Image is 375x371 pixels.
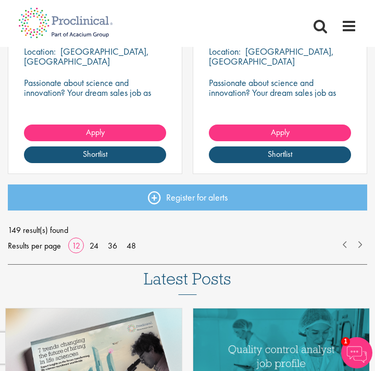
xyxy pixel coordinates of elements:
span: Location: [209,45,241,57]
p: [GEOGRAPHIC_DATA], [GEOGRAPHIC_DATA] [209,45,334,67]
span: Results per page [8,238,61,254]
span: Apply [271,127,290,138]
h3: Latest Posts [144,270,231,295]
a: 12 [68,240,84,251]
a: 36 [104,240,121,251]
a: Apply [24,125,166,141]
span: Apply [86,127,105,138]
span: 1 [341,337,350,346]
a: Shortlist [24,146,166,163]
p: Passionate about science and innovation? Your dream sales job as Territory Manager awaits! [24,78,166,107]
p: Passionate about science and innovation? Your dream sales job as Territory Manager awaits! [209,78,351,107]
span: 149 result(s) found [8,222,367,238]
a: Apply [209,125,351,141]
img: Chatbot [341,337,372,368]
a: Register for alerts [8,184,367,211]
a: Shortlist [209,146,351,163]
a: 24 [86,240,102,251]
a: 48 [123,240,140,251]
